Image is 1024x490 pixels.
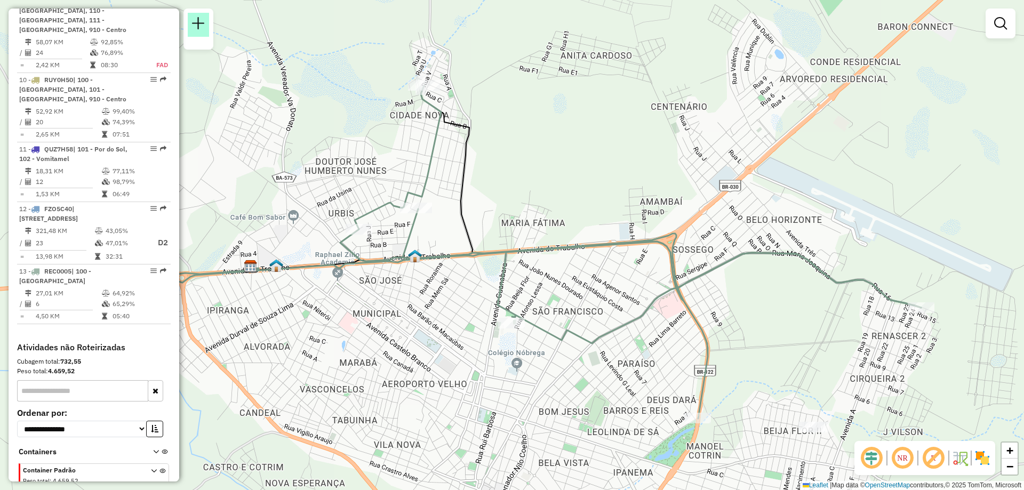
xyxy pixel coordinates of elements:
[859,445,884,471] span: Ocultar deslocamento
[102,301,110,307] i: % de utilização da cubagem
[112,288,166,299] td: 64,92%
[102,108,110,115] i: % de utilização do peso
[35,226,94,236] td: 321,48 KM
[19,251,25,262] td: =
[112,189,166,199] td: 06:49
[35,311,101,322] td: 4,50 KM
[25,108,31,115] i: Distância Total
[35,47,90,58] td: 24
[25,290,31,296] i: Distância Total
[19,129,25,140] td: =
[803,481,828,489] a: Leaflet
[23,465,138,475] span: Container Padrão
[19,60,25,70] td: =
[890,445,915,471] span: Ocultar NR
[105,226,148,236] td: 43,05%
[102,313,107,319] i: Tempo total em rota
[19,267,91,285] span: 13 -
[95,253,100,260] i: Tempo total em rota
[102,119,110,125] i: % de utilização da cubagem
[25,119,31,125] i: Total de Atividades
[100,60,145,70] td: 08:30
[974,449,991,467] img: Exibir/Ocultar setores
[35,60,90,70] td: 2,42 KM
[17,357,171,366] div: Cubagem total:
[25,50,31,56] i: Total de Atividades
[90,50,98,56] i: % de utilização da cubagem
[1006,460,1013,473] span: −
[25,301,31,307] i: Total de Atividades
[102,191,107,197] i: Tempo total em rota
[160,146,166,152] em: Rota exportada
[150,146,157,152] em: Opções
[408,249,422,263] img: 400 UDC Full Guanambi
[102,290,110,296] i: % de utilização do peso
[25,240,31,246] i: Total de Atividades
[830,481,831,489] span: |
[35,37,90,47] td: 58,07 KM
[105,251,148,262] td: 32:31
[35,129,101,140] td: 2,65 KM
[17,406,171,419] label: Ordenar por:
[35,189,101,199] td: 1,53 KM
[105,236,148,250] td: 47,01%
[102,179,110,185] i: % de utilização da cubagem
[798,422,825,432] div: Atividade não roteirizada - EDUARDO FERNANDES SI
[1002,459,1018,475] a: Zoom out
[112,311,166,322] td: 05:40
[44,267,71,275] span: REC0005
[160,205,166,212] em: Rota exportada
[53,477,78,485] span: 4.659,52
[1006,444,1013,457] span: +
[35,236,94,250] td: 23
[188,13,209,37] a: Nova sessão e pesquisa
[19,299,25,309] td: /
[19,236,25,250] td: /
[150,268,157,274] em: Opções
[19,47,25,58] td: /
[112,129,166,140] td: 07:51
[25,168,31,174] i: Distância Total
[146,421,163,437] button: Ordem crescente
[112,106,166,117] td: 99,40%
[112,117,166,127] td: 74,39%
[35,117,101,127] td: 20
[17,366,171,376] div: Peso total:
[25,39,31,45] i: Distância Total
[19,205,78,222] span: 12 -
[19,117,25,127] td: /
[35,288,101,299] td: 27,01 KM
[990,13,1011,34] a: Exibir filtros
[149,237,168,249] p: D2
[150,76,157,83] em: Opções
[19,446,139,457] span: Containers
[44,205,72,213] span: FZO5C40
[35,166,101,176] td: 18,31 KM
[60,357,81,365] strong: 732,55
[19,145,127,163] span: 11 -
[19,267,91,285] span: | 100 - [GEOGRAPHIC_DATA]
[865,481,910,489] a: OpenStreetMap
[35,106,101,117] td: 52,92 KM
[19,145,127,163] span: | 101 - Por do Sol, 102 - Vomitamel
[269,259,283,272] img: Guanambi FAD
[100,37,145,47] td: 92,85%
[921,445,946,471] span: Exibir rótulo
[44,76,73,84] span: RUY0H50
[102,168,110,174] i: % de utilização do peso
[95,240,103,246] i: % de utilização da cubagem
[35,176,101,187] td: 12
[50,477,51,485] span: :
[19,76,126,103] span: | 100 - [GEOGRAPHIC_DATA], 101 - [GEOGRAPHIC_DATA], 910 - Centro
[244,260,258,274] img: CDD Guanambi
[25,228,31,234] i: Distância Total
[112,299,166,309] td: 65,29%
[35,251,94,262] td: 13,98 KM
[19,189,25,199] td: =
[100,47,145,58] td: 76,89%
[90,62,95,68] i: Tempo total em rota
[25,179,31,185] i: Total de Atividades
[17,342,171,352] h4: Atividades não Roteirizadas
[19,76,126,103] span: 10 -
[951,449,969,467] img: Fluxo de ruas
